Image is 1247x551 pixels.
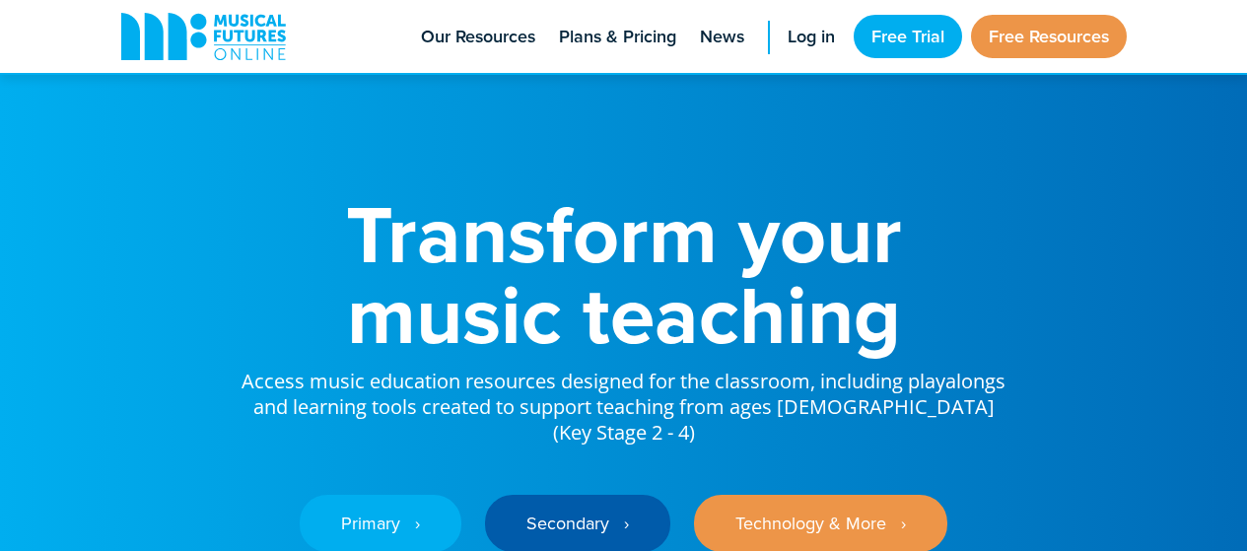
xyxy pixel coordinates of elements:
[240,355,1008,446] p: Access music education resources designed for the classroom, including playalongs and learning to...
[971,15,1127,58] a: Free Resources
[240,193,1008,355] h1: Transform your music teaching
[559,24,676,50] span: Plans & Pricing
[421,24,535,50] span: Our Resources
[788,24,835,50] span: Log in
[854,15,962,58] a: Free Trial
[700,24,744,50] span: News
